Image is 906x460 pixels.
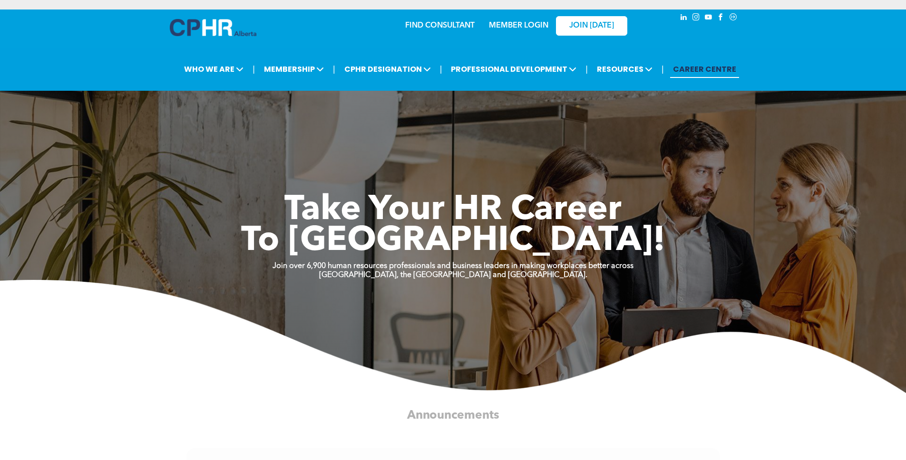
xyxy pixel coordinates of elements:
[703,12,714,25] a: youtube
[691,12,701,25] a: instagram
[170,19,256,36] img: A blue and white logo for cp alberta
[679,12,689,25] a: linkedin
[569,21,614,30] span: JOIN [DATE]
[556,16,627,36] a: JOIN [DATE]
[489,22,548,29] a: MEMBER LOGIN
[716,12,726,25] a: facebook
[405,22,475,29] a: FIND CONSULTANT
[440,59,442,79] li: |
[253,59,255,79] li: |
[333,59,335,79] li: |
[448,60,579,78] span: PROFESSIONAL DEVELOPMENT
[284,193,622,228] span: Take Your HR Career
[594,60,655,78] span: RESOURCES
[585,59,588,79] li: |
[273,262,633,270] strong: Join over 6,900 human resources professionals and business leaders in making workplaces better ac...
[241,224,665,259] span: To [GEOGRAPHIC_DATA]!
[407,409,499,421] span: Announcements
[341,60,434,78] span: CPHR DESIGNATION
[319,271,587,279] strong: [GEOGRAPHIC_DATA], the [GEOGRAPHIC_DATA] and [GEOGRAPHIC_DATA].
[261,60,327,78] span: MEMBERSHIP
[662,59,664,79] li: |
[181,60,246,78] span: WHO WE ARE
[728,12,739,25] a: Social network
[670,60,739,78] a: CAREER CENTRE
